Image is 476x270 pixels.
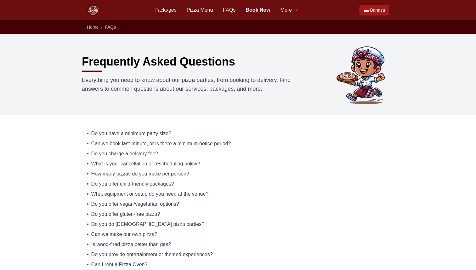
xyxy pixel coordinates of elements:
[91,140,231,147] span: Can we book last-minute, or is there a minimum notice period?
[87,170,389,178] a: • How many pizzas do you make per person?
[91,200,179,208] span: Do you offer vegan/vegetarian options?
[87,221,389,228] a: • Do you do [DEMOGRAPHIC_DATA] pizza parties?
[87,190,89,198] span: •
[87,261,389,268] a: • Can I rent a Pizza Oven?
[360,5,389,15] a: Beralih ke Bahasa Indonesia
[223,6,235,14] a: FAQs
[87,140,89,147] span: •
[154,6,176,14] a: Packages
[87,170,89,178] span: •
[91,150,158,158] span: Do you charge a delivery fee?
[87,4,99,16] img: Bali Pizza Party Logo
[87,231,89,238] span: •
[280,6,299,14] button: More
[87,200,389,208] a: • Do you offer vegan/vegetarian options?
[87,130,389,137] a: • Do you have a minimum party size?
[334,44,394,105] img: Common questions about Bali Pizza Party
[87,180,389,188] a: • Do you offer child-friendly packages?
[87,130,89,137] span: •
[87,150,389,158] a: • Do you charge a delivery fee?
[91,130,171,137] span: Do you have a minimum party size?
[87,210,389,218] a: • Do you offer gluten-free pizza?
[87,140,389,147] a: • Can we book last-minute, or is there a minimum notice period?
[87,160,389,168] a: • What is your cancellation or rescheduling policy?
[246,6,270,14] a: Book Now
[91,231,157,238] span: Can we make our own pizza?
[105,25,116,30] a: FAQs
[87,221,89,228] span: •
[370,7,385,13] span: Bahasa
[87,150,89,158] span: •
[87,160,89,168] span: •
[82,55,235,68] h1: Frequently Asked Questions
[91,221,205,228] span: Do you do [DEMOGRAPHIC_DATA] pizza parties?
[187,6,213,14] a: Pizza Menu
[91,251,213,258] span: Do you provide entertainment or themed experiences?
[87,190,389,198] a: • What equipment or setup do you need at the venue?
[280,6,292,14] span: More
[91,170,189,178] span: How many pizzas do you make per person?
[91,241,171,248] span: Is wood-fired pizza better than gas?
[91,210,160,218] span: Do you offer gluten-free pizza?
[87,251,389,258] a: • Do you provide entertainment or themed experiences?
[87,25,99,30] a: Home
[87,241,389,248] a: • Is wood-fired pizza better than gas?
[91,160,200,168] span: What is your cancellation or rescheduling policy?
[87,210,89,218] span: •
[91,261,148,268] span: Can I rent a Pizza Oven?
[87,180,89,188] span: •
[87,241,89,248] span: •
[87,200,89,208] span: •
[101,24,102,30] li: /
[82,76,293,93] p: Everything you need to know about our pizza parties, from booking to delivery. Find answers to co...
[87,231,389,238] a: • Can we make our own pizza?
[87,261,89,268] span: •
[91,180,174,188] span: Do you offer child-friendly packages?
[91,190,209,198] span: What equipment or setup do you need at the venue?
[87,251,89,258] span: •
